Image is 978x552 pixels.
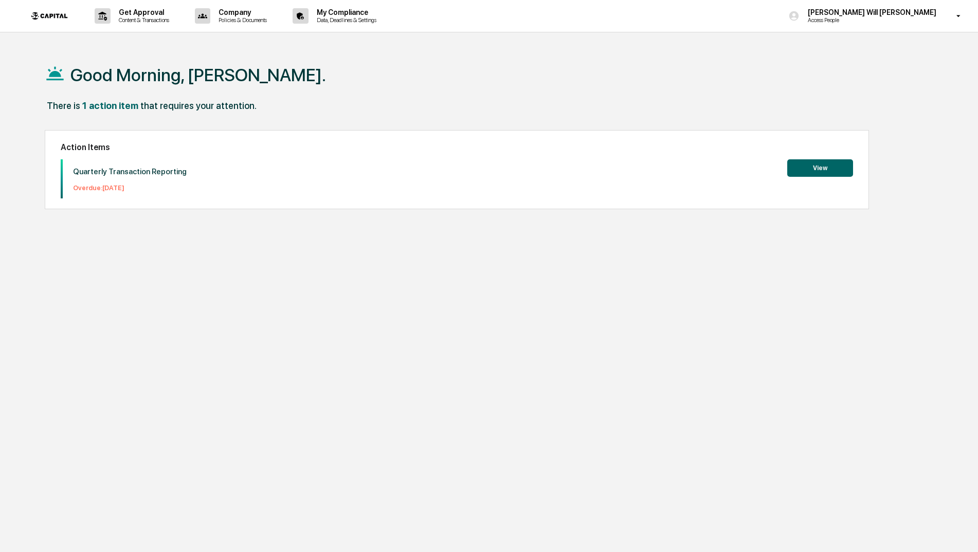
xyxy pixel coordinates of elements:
[47,100,80,111] div: There is
[61,142,853,152] h2: Action Items
[787,159,853,177] button: View
[70,65,326,85] h1: Good Morning, [PERSON_NAME].
[309,8,382,16] p: My Compliance
[800,16,900,24] p: Access People
[309,16,382,24] p: Data, Deadlines & Settings
[82,100,138,111] div: 1 action item
[73,184,187,192] p: Overdue: [DATE]
[210,16,272,24] p: Policies & Documents
[25,6,74,27] img: logo
[111,8,174,16] p: Get Approval
[210,8,272,16] p: Company
[73,167,187,176] p: Quarterly Transaction Reporting
[111,16,174,24] p: Content & Transactions
[787,162,853,172] a: View
[800,8,941,16] p: [PERSON_NAME] Will [PERSON_NAME]
[140,100,257,111] div: that requires your attention.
